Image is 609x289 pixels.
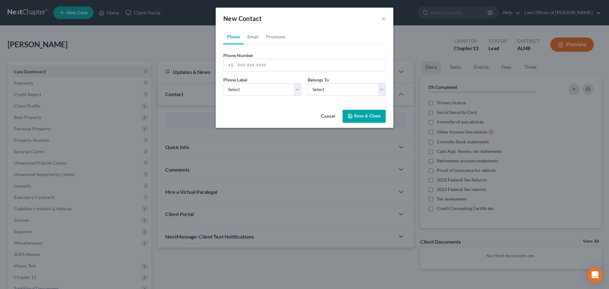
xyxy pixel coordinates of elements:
[308,77,329,82] span: Belongs To
[223,53,253,58] span: Phone Number
[223,15,262,22] span: New Contact
[262,29,289,44] a: Pronouns
[224,59,235,71] div: +1
[316,110,340,123] button: Cancel
[587,267,603,283] div: Open Intercom Messenger
[244,29,262,44] a: Email
[381,15,386,22] button: ×
[235,59,385,71] input: ###-###-####
[223,77,247,82] span: Phone Label
[223,29,244,44] a: Phone
[343,110,386,123] button: Save & Close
